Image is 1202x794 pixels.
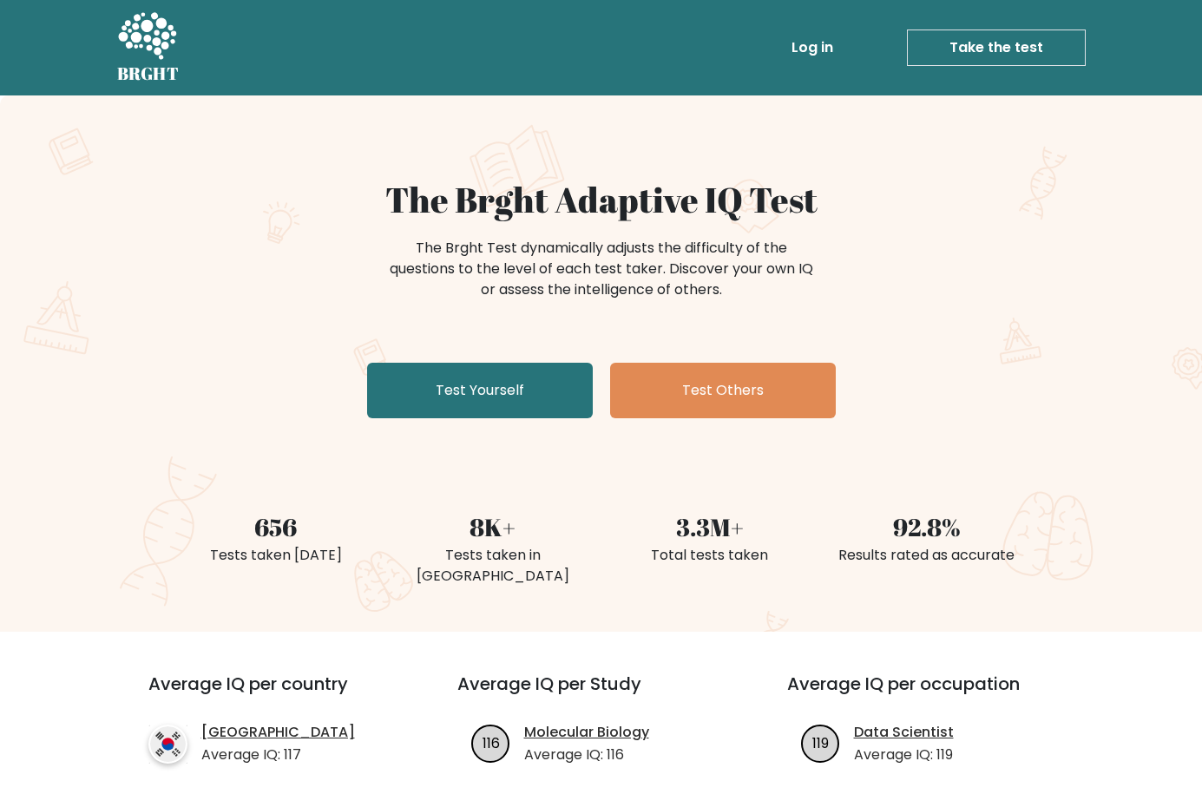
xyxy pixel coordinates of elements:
h3: Average IQ per country [148,673,395,715]
a: [GEOGRAPHIC_DATA] [201,722,355,743]
p: Average IQ: 119 [854,745,954,765]
text: 119 [812,732,829,752]
h1: The Brght Adaptive IQ Test [178,179,1025,220]
div: 3.3M+ [612,509,808,545]
a: BRGHT [117,7,180,89]
div: Tests taken [DATE] [178,545,374,566]
a: Molecular Biology [524,722,649,743]
div: Results rated as accurate [829,545,1025,566]
p: Average IQ: 116 [524,745,649,765]
a: Data Scientist [854,722,954,743]
a: Test Yourself [367,363,593,418]
a: Log in [785,30,840,65]
div: 8K+ [395,509,591,545]
h5: BRGHT [117,63,180,84]
a: Take the test [907,30,1086,66]
h3: Average IQ per Study [457,673,746,715]
div: Total tests taken [612,545,808,566]
text: 116 [482,732,499,752]
h3: Average IQ per occupation [787,673,1075,715]
img: country [148,725,187,764]
div: Tests taken in [GEOGRAPHIC_DATA] [395,545,591,587]
p: Average IQ: 117 [201,745,355,765]
div: 92.8% [829,509,1025,545]
a: Test Others [610,363,836,418]
div: The Brght Test dynamically adjusts the difficulty of the questions to the level of each test take... [384,238,818,300]
div: 656 [178,509,374,545]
